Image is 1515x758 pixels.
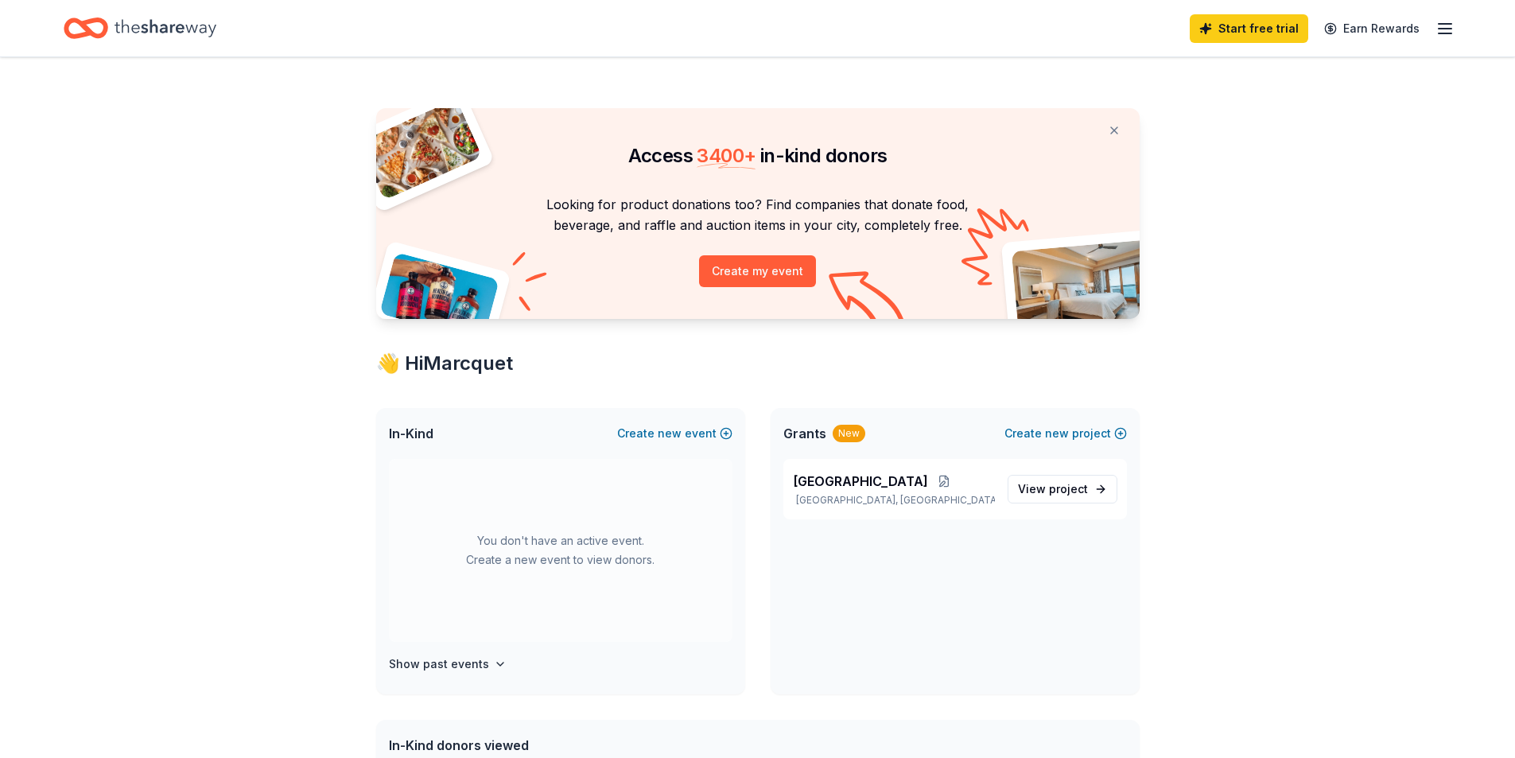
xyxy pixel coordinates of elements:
[793,494,995,507] p: [GEOGRAPHIC_DATA], [GEOGRAPHIC_DATA]
[1045,424,1069,443] span: new
[358,99,482,200] img: Pizza
[389,736,710,755] div: In-Kind donors viewed
[783,424,826,443] span: Grants
[793,472,928,491] span: [GEOGRAPHIC_DATA]
[628,144,888,167] span: Access in-kind donors
[376,351,1140,376] div: 👋 Hi Marcquet
[1049,482,1088,496] span: project
[389,424,433,443] span: In-Kind
[617,424,732,443] button: Createnewevent
[389,655,507,674] button: Show past events
[833,425,865,442] div: New
[1004,424,1127,443] button: Createnewproject
[658,424,682,443] span: new
[395,194,1121,236] p: Looking for product donations too? Find companies that donate food, beverage, and raffle and auct...
[829,271,908,331] img: Curvy arrow
[1190,14,1308,43] a: Start free trial
[699,255,816,287] button: Create my event
[64,10,216,47] a: Home
[389,655,489,674] h4: Show past events
[1018,480,1088,499] span: View
[389,459,732,642] div: You don't have an active event. Create a new event to view donors.
[1008,475,1117,503] a: View project
[697,144,756,167] span: 3400 +
[1315,14,1429,43] a: Earn Rewards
